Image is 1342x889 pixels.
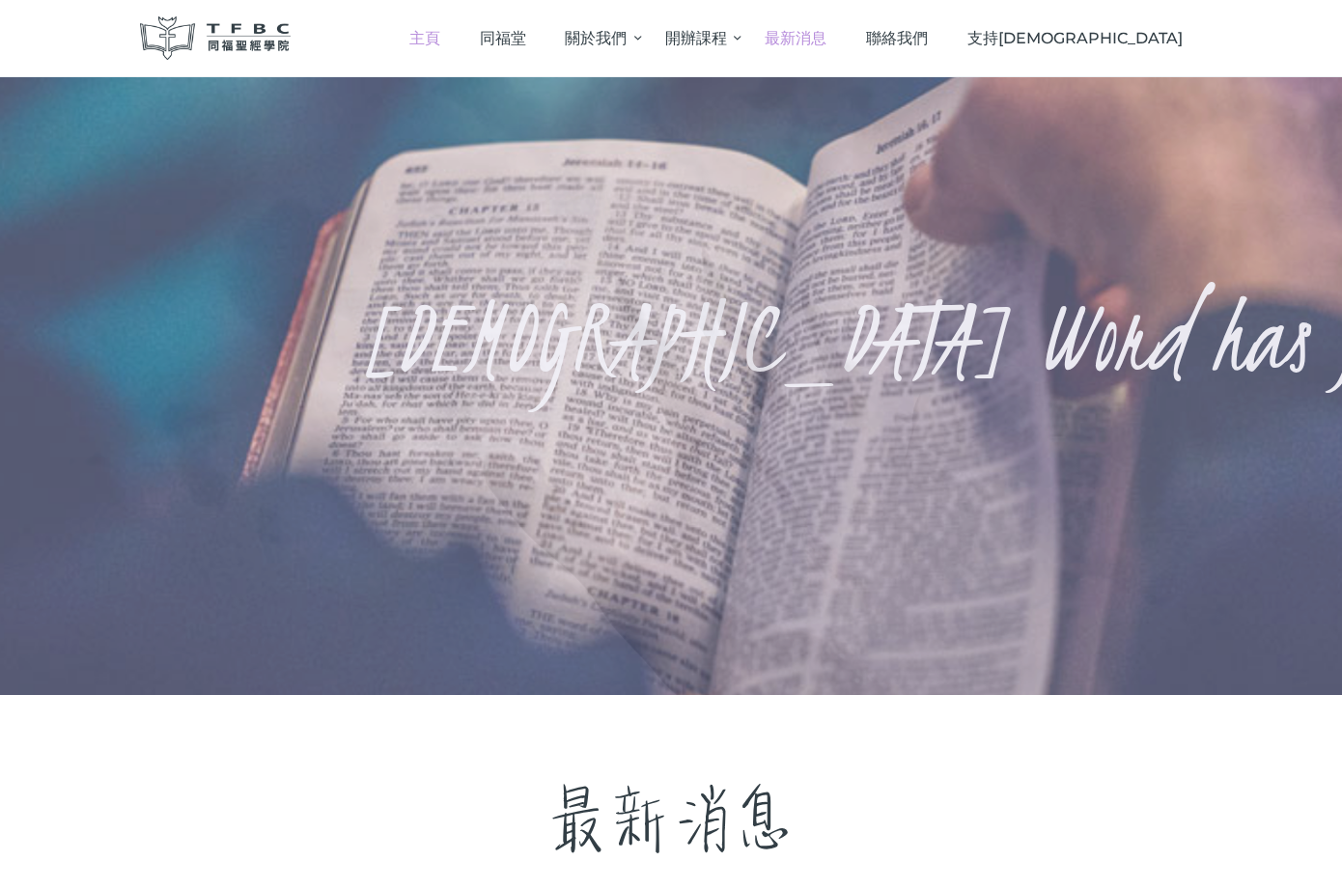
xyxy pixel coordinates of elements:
p: 最新消息 [140,763,1202,877]
span: 最新消息 [765,29,826,47]
span: 同福堂 [480,29,526,47]
a: 支持[DEMOGRAPHIC_DATA] [947,10,1202,67]
a: 同福堂 [460,10,545,67]
span: 聯絡我們 [866,29,928,47]
a: 主頁 [390,10,461,67]
img: 同福聖經學院 TFBC [140,16,291,60]
a: 聯絡我們 [847,10,948,67]
span: 開辦課程 [665,29,727,47]
a: 關於我們 [545,10,646,67]
a: 開辦課程 [646,10,746,67]
span: 主頁 [409,29,440,47]
a: 最新消息 [745,10,847,67]
span: 支持[DEMOGRAPHIC_DATA] [967,29,1183,47]
span: 關於我們 [565,29,627,47]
